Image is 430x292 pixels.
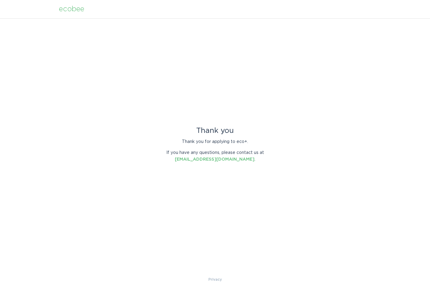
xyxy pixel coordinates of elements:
[162,138,269,145] p: Thank you for applying to eco+.
[162,127,269,134] div: Thank you
[208,276,222,283] a: Privacy Policy & Terms of Use
[175,157,255,162] a: [EMAIL_ADDRESS][DOMAIN_NAME]
[59,6,84,12] div: ecobee
[162,149,269,163] p: If you have any questions, please contact us at .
